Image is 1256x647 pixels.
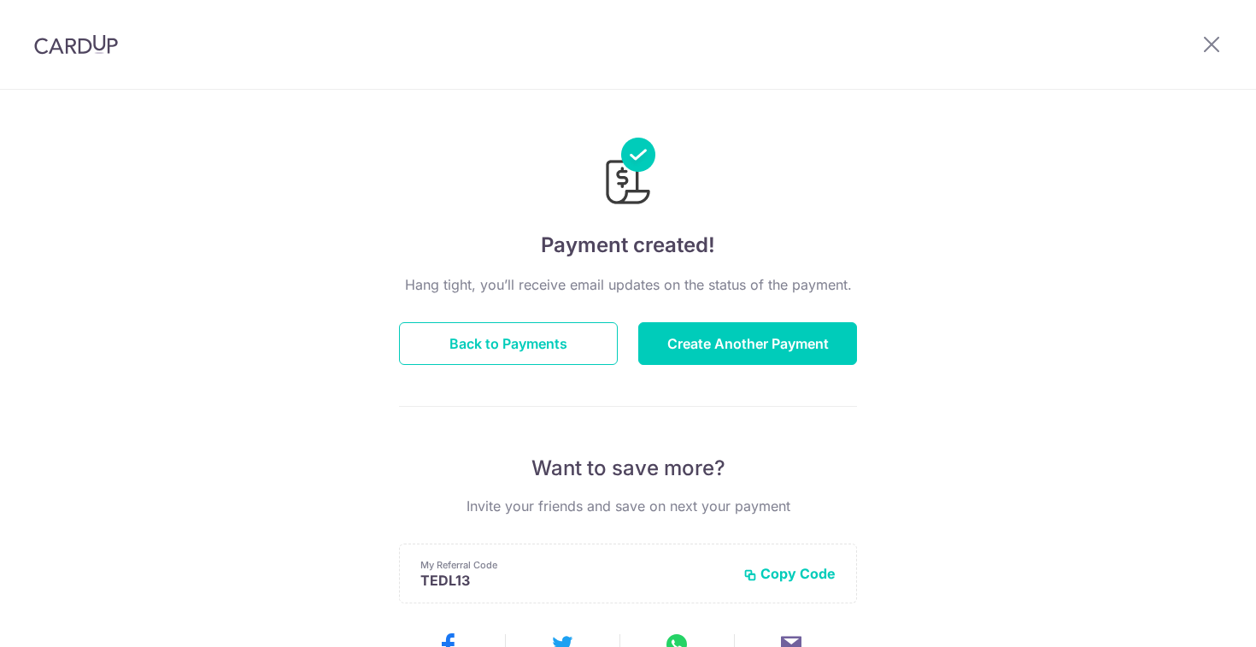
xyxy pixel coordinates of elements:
[420,558,730,572] p: My Referral Code
[638,322,857,365] button: Create Another Payment
[399,322,618,365] button: Back to Payments
[34,34,118,55] img: CardUp
[601,138,655,209] img: Payments
[743,565,836,582] button: Copy Code
[399,230,857,261] h4: Payment created!
[399,496,857,516] p: Invite your friends and save on next your payment
[399,455,857,482] p: Want to save more?
[420,572,730,589] p: TEDL13
[399,274,857,295] p: Hang tight, you’ll receive email updates on the status of the payment.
